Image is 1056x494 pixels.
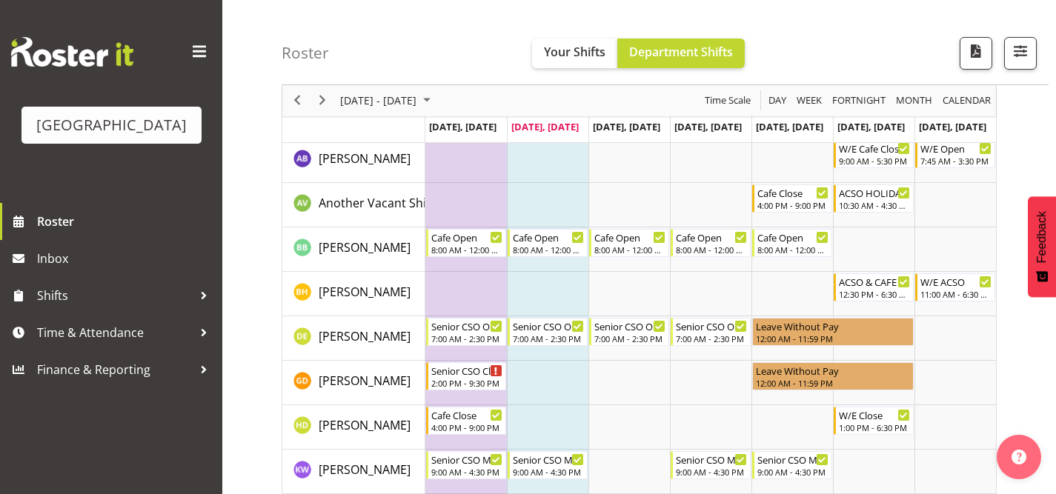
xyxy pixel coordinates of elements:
[1012,450,1026,464] img: help-xxl-2.png
[839,274,910,289] div: ACSO & CAFE TRAINING
[319,461,411,478] a: [PERSON_NAME]
[319,417,411,433] span: [PERSON_NAME]
[594,333,665,344] div: 7:00 AM - 2:30 PM
[513,333,584,344] div: 7:00 AM - 2:30 PM
[426,318,506,346] div: Donna Euston"s event - Senior CSO Opening Begin From Monday, September 22, 2025 at 7:00:00 AM GMT...
[839,185,910,200] div: ACSO HOLIDAYS
[282,138,425,183] td: Amber-Jade Brass resource
[282,227,425,272] td: Bailey Blomfield resource
[532,39,617,68] button: Your Shifts
[431,363,502,378] div: Senior CSO Closing
[431,421,502,433] div: 4:00 PM - 9:00 PM
[319,150,411,167] a: [PERSON_NAME]
[757,199,828,211] div: 4:00 PM - 9:00 PM
[319,328,411,344] span: [PERSON_NAME]
[593,120,660,133] span: [DATE], [DATE]
[915,273,995,301] div: Brooke Hawkes-Fennelly"s event - W/E ACSO Begin From Sunday, September 28, 2025 at 11:00:00 AM GM...
[313,92,333,110] button: Next
[756,363,910,378] div: Leave Without Pay
[426,229,506,257] div: Bailey Blomfield"s event - Cafe Open Begin From Monday, September 22, 2025 at 8:00:00 AM GMT+12:0...
[757,466,828,478] div: 9:00 AM - 4:30 PM
[676,230,747,244] div: Cafe Open
[766,92,789,110] button: Timeline Day
[757,185,828,200] div: Cafe Close
[508,318,588,346] div: Donna Euston"s event - Senior CSO Opening Begin From Tuesday, September 23, 2025 at 7:00:00 AM GM...
[282,450,425,494] td: Kirsteen Wilson resource
[676,318,747,333] div: Senior CSO Opening
[920,288,992,300] div: 11:00 AM - 6:30 PM
[920,155,992,167] div: 7:45 AM - 3:30 PM
[676,333,747,344] div: 7:00 AM - 2:30 PM
[282,272,425,316] td: Brooke Hawkes-Fennelly resource
[319,238,411,256] a: [PERSON_NAME]
[319,372,411,390] a: [PERSON_NAME]
[756,318,910,333] div: Leave Without Pay
[589,229,669,257] div: Bailey Blomfield"s event - Cafe Open Begin From Wednesday, September 24, 2025 at 8:00:00 AM GMT+1...
[37,284,193,307] span: Shifts
[703,92,752,110] span: Time Scale
[920,141,992,156] div: W/E Open
[674,120,742,133] span: [DATE], [DATE]
[513,244,584,256] div: 8:00 AM - 12:00 PM
[837,120,905,133] span: [DATE], [DATE]
[920,274,992,289] div: W/E ACSO
[830,92,889,110] button: Fortnight
[839,141,910,156] div: W/E Cafe Close
[319,194,434,212] a: Another Vacant Shift
[513,318,584,333] div: Senior CSO Opening
[335,85,439,116] div: September 22 - 28, 2025
[285,85,310,116] div: previous period
[508,229,588,257] div: Bailey Blomfield"s event - Cafe Open Begin From Tuesday, September 23, 2025 at 8:00:00 AM GMT+12:...
[752,184,832,213] div: Another Vacant Shift"s event - Cafe Close Begin From Friday, September 26, 2025 at 4:00:00 PM GMT...
[37,210,215,233] span: Roster
[589,318,669,346] div: Donna Euston"s event - Senior CSO Opening Begin From Wednesday, September 24, 2025 at 7:00:00 AM ...
[282,183,425,227] td: Another Vacant Shift resource
[834,273,914,301] div: Brooke Hawkes-Fennelly"s event - ACSO & CAFE TRAINING Begin From Saturday, September 27, 2025 at ...
[834,184,914,213] div: Another Vacant Shift"s event - ACSO HOLIDAYS Begin From Saturday, September 27, 2025 at 10:30:00 ...
[339,92,418,110] span: [DATE] - [DATE]
[839,288,910,300] div: 12:30 PM - 6:30 PM
[839,407,910,422] div: W/E Close
[756,120,823,133] span: [DATE], [DATE]
[752,451,832,479] div: Kirsteen Wilson"s event - Senior CSO Middle Begin From Friday, September 26, 2025 at 9:00:00 AM G...
[431,466,502,478] div: 9:00 AM - 4:30 PM
[941,92,992,110] span: calendar
[940,92,994,110] button: Month
[839,421,910,433] div: 1:00 PM - 6:30 PM
[282,316,425,361] td: Donna Euston resource
[676,452,747,467] div: Senior CSO Middle
[767,92,788,110] span: Day
[794,92,825,110] button: Timeline Week
[752,318,914,346] div: Donna Euston"s event - Leave Without Pay Begin From Friday, September 26, 2025 at 12:00:00 AM GMT...
[1028,196,1056,297] button: Feedback - Show survey
[431,318,502,333] div: Senior CSO Opening
[319,283,411,301] a: [PERSON_NAME]
[752,362,914,390] div: Greer Dawson"s event - Leave Without Pay Begin From Friday, September 26, 2025 at 12:00:00 AM GMT...
[319,284,411,300] span: [PERSON_NAME]
[703,92,754,110] button: Time Scale
[671,229,751,257] div: Bailey Blomfield"s event - Cafe Open Begin From Thursday, September 25, 2025 at 8:00:00 AM GMT+12...
[752,229,832,257] div: Bailey Blomfield"s event - Cafe Open Begin From Friday, September 26, 2025 at 8:00:00 AM GMT+12:0...
[594,318,665,333] div: Senior CSO Opening
[338,92,437,110] button: September 2025
[513,466,584,478] div: 9:00 AM - 4:30 PM
[839,199,910,211] div: 10:30 AM - 4:30 PM
[594,244,665,256] div: 8:00 AM - 12:00 PM
[960,37,992,70] button: Download a PDF of the roster according to the set date range.
[508,451,588,479] div: Kirsteen Wilson"s event - Senior CSO Middle Begin From Tuesday, September 23, 2025 at 9:00:00 AM ...
[431,407,502,422] div: Cafe Close
[594,230,665,244] div: Cafe Open
[1035,211,1049,263] span: Feedback
[617,39,745,68] button: Department Shifts
[676,244,747,256] div: 8:00 AM - 12:00 PM
[310,85,335,116] div: next period
[756,333,910,344] div: 12:00 AM - 11:59 PM
[671,318,751,346] div: Donna Euston"s event - Senior CSO Opening Begin From Thursday, September 25, 2025 at 7:00:00 AM G...
[795,92,823,110] span: Week
[282,405,425,450] td: Hana Davis resource
[676,466,747,478] div: 9:00 AM - 4:30 PM
[36,114,187,136] div: [GEOGRAPHIC_DATA]
[919,120,986,133] span: [DATE], [DATE]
